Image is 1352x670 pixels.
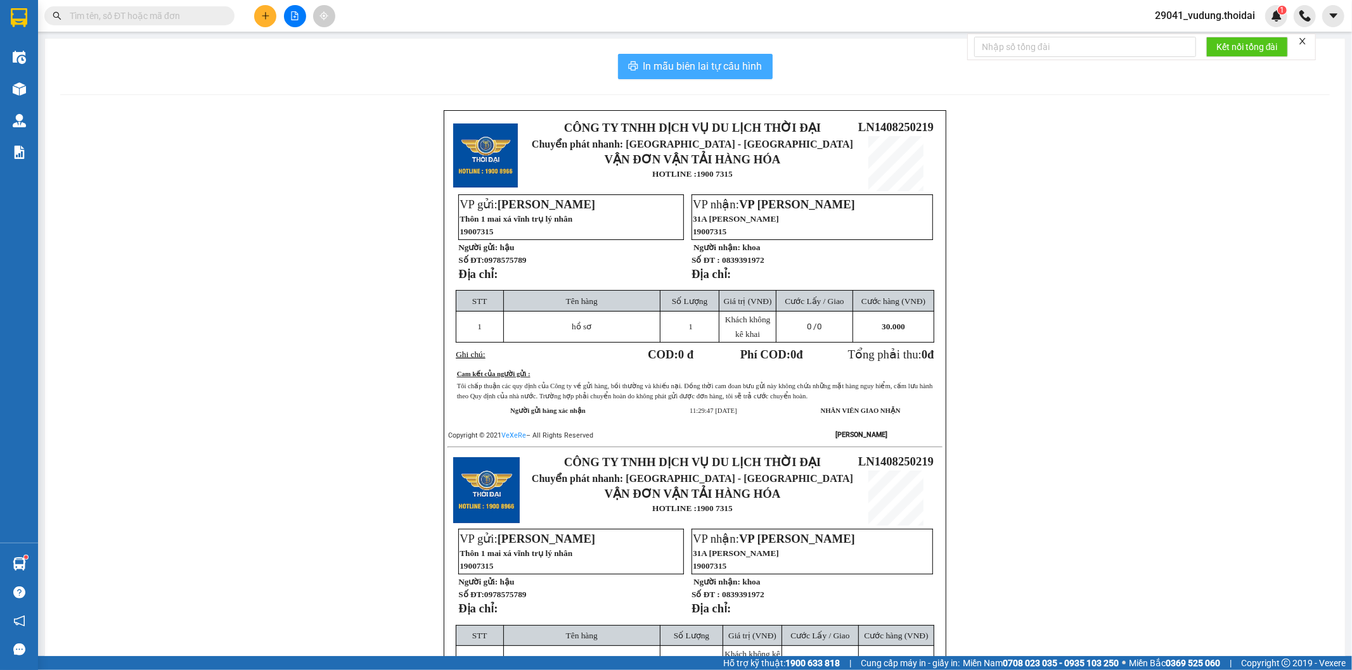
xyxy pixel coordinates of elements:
strong: Số ĐT : [692,255,720,265]
span: In mẫu biên lai tự cấu hình [643,58,763,74]
button: printerIn mẫu biên lai tự cấu hình [618,54,773,79]
span: 19007315 [693,561,726,571]
button: file-add [284,5,306,27]
span: Thôn 1 mai xá vĩnh trụ lý nhân [460,214,572,224]
span: [PERSON_NAME] [498,198,595,211]
span: Cước Lấy / Giao [790,631,849,640]
span: Hỗ trợ kỹ thuật: [723,656,840,670]
span: STT [472,296,487,306]
span: VP gửi: [460,198,595,211]
input: Nhập số tổng đài [974,37,1196,57]
strong: VẬN ĐƠN VẬN TẢI HÀNG HÓA [605,153,781,166]
span: Miền Bắc [1129,656,1220,670]
span: 1 [688,322,693,331]
span: 0839391972 [722,590,764,599]
strong: 1900 633 818 [785,658,840,668]
span: 31A [PERSON_NAME] [693,548,779,558]
span: Số Lượng [672,296,707,306]
strong: Số ĐT: [458,590,526,599]
input: Tìm tên, số ĐT hoặc mã đơn [70,9,219,23]
strong: Người gửi: [458,243,498,252]
span: Cung cấp máy in - giấy in: [861,656,960,670]
span: 11:29:47 [DATE] [690,407,737,414]
span: 0 [790,348,796,361]
span: VP [PERSON_NAME] [739,198,855,211]
img: logo [453,457,520,524]
span: close [1298,37,1307,46]
strong: Phí COD: đ [740,348,803,361]
span: 0978575789 [484,255,527,265]
span: Copyright © 2021 – All Rights Reserved [448,431,593,439]
strong: Địa chỉ: [458,602,498,615]
img: logo-vxr [11,8,27,27]
span: search [53,11,61,20]
span: | [1230,656,1232,670]
img: solution-icon [13,146,26,159]
span: Tên hàng [566,631,598,640]
strong: Người gửi hàng xác nhận [510,407,586,414]
strong: VẬN ĐƠN VẬN TẢI HÀNG HÓA [605,487,781,500]
span: VP nhận: [693,198,855,211]
strong: CÔNG TY TNHH DỊCH VỤ DU LỊCH THỜI ĐẠI [564,121,821,134]
span: hồ sơ [572,322,591,331]
span: file-add [290,11,299,20]
span: hậu [500,577,515,586]
span: VP nhận: [693,532,855,545]
strong: 1900 7315 [697,169,733,179]
strong: NHÂN VIÊN GIAO NHẬN [821,407,901,414]
img: phone-icon [1299,10,1311,22]
strong: COD: [648,348,693,361]
strong: 1900 7315 [697,503,733,513]
span: VP [PERSON_NAME] [739,532,855,545]
strong: [PERSON_NAME] [835,431,887,439]
span: Cước hàng (VNĐ) [865,631,929,640]
span: Ghi chú: [456,350,485,359]
span: STT [472,631,487,640]
img: warehouse-icon [13,51,26,64]
button: aim [313,5,335,27]
span: LN1408250219 [858,120,934,134]
img: warehouse-icon [13,114,26,127]
span: 19007315 [460,561,493,571]
span: aim [319,11,328,20]
span: Khách không kê khai [725,315,770,339]
span: caret-down [1328,10,1339,22]
span: Cước hàng (VNĐ) [861,296,925,306]
span: 0978575789 [484,590,527,599]
sup: 1 [1278,6,1287,15]
strong: Địa chỉ: [692,602,731,615]
span: Kết nối tổng đài [1216,40,1278,54]
strong: Số ĐT : [692,590,720,599]
strong: Người nhận: [693,243,740,252]
span: Cước Lấy / Giao [785,296,844,306]
button: plus [254,5,276,27]
span: Chuyển phát nhanh: [GEOGRAPHIC_DATA] - [GEOGRAPHIC_DATA] [20,54,129,99]
span: | [849,656,851,670]
strong: CÔNG TY TNHH DỊCH VỤ DU LỊCH THỜI ĐẠI [564,455,821,469]
span: 1 [1280,6,1284,15]
span: Tên hàng [566,296,598,306]
span: copyright [1282,659,1291,667]
strong: Địa chỉ: [458,267,498,281]
span: Miền Nam [963,656,1119,670]
button: Kết nối tổng đài [1206,37,1288,57]
span: question-circle [13,586,25,598]
span: 0 [818,322,822,331]
button: caret-down [1322,5,1344,27]
span: đ [927,348,934,361]
span: 1 [477,322,482,331]
span: Thôn 1 mai xá vĩnh trụ lý nhân [460,548,572,558]
span: [PERSON_NAME] [498,532,595,545]
span: khoa [742,243,760,252]
span: 30.000 [882,322,905,331]
span: LN1408250219 [858,455,934,468]
strong: HOTLINE : [652,169,697,179]
span: message [13,643,25,655]
span: 29041_vudung.thoidai [1145,8,1265,23]
img: warehouse-icon [13,82,26,96]
span: Giá trị (VNĐ) [728,631,776,640]
img: logo [453,123,518,188]
span: Tôi chấp thuận các quy định của Công ty về gửi hàng, bồi thường và khiếu nại. Đồng thời cam đoan ... [457,382,933,400]
span: 0 [922,348,927,361]
u: Cam kết của người gửi : [457,370,531,377]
